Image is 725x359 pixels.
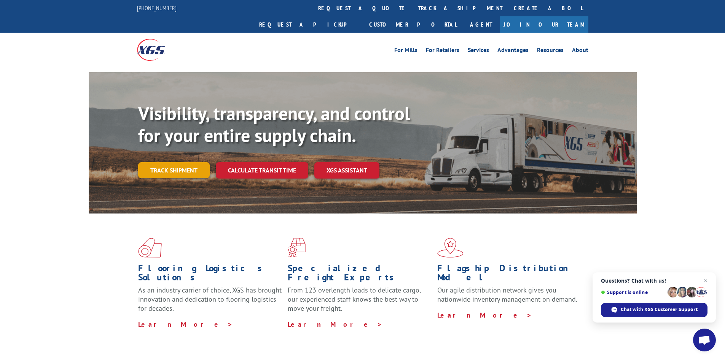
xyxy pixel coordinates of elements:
a: Services [468,47,489,55]
h1: Flooring Logistics Solutions [138,264,282,286]
a: For Mills [394,47,417,55]
h1: Specialized Freight Experts [288,264,432,286]
a: Request a pickup [253,16,363,33]
span: Support is online [601,289,665,295]
a: For Retailers [426,47,459,55]
img: xgs-icon-total-supply-chain-intelligence-red [138,238,162,258]
a: Join Our Team [500,16,588,33]
span: Questions? Chat with us! [601,278,707,284]
a: About [572,47,588,55]
a: Learn More > [288,320,382,329]
b: Visibility, transparency, and control for your entire supply chain. [138,101,410,147]
a: [PHONE_NUMBER] [137,4,177,12]
span: Close chat [701,276,710,285]
h1: Flagship Distribution Model [437,264,581,286]
a: Learn More > [437,311,532,319]
a: Resources [537,47,564,55]
span: As an industry carrier of choice, XGS has brought innovation and dedication to flooring logistics... [138,286,282,313]
img: xgs-icon-focused-on-flooring-red [288,238,306,258]
div: Chat with XGS Customer Support [601,303,707,317]
span: Our agile distribution network gives you nationwide inventory management on demand. [437,286,577,304]
a: Customer Portal [363,16,462,33]
a: Advantages [497,47,529,55]
p: From 123 overlength loads to delicate cargo, our experienced staff knows the best way to move you... [288,286,432,319]
div: Open chat [693,329,716,351]
a: Calculate transit time [216,162,308,179]
span: Chat with XGS Customer Support [621,306,698,313]
img: xgs-icon-flagship-distribution-model-red [437,238,464,258]
a: Learn More > [138,320,233,329]
a: Track shipment [138,162,210,178]
a: Agent [462,16,500,33]
a: XGS ASSISTANT [314,162,379,179]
